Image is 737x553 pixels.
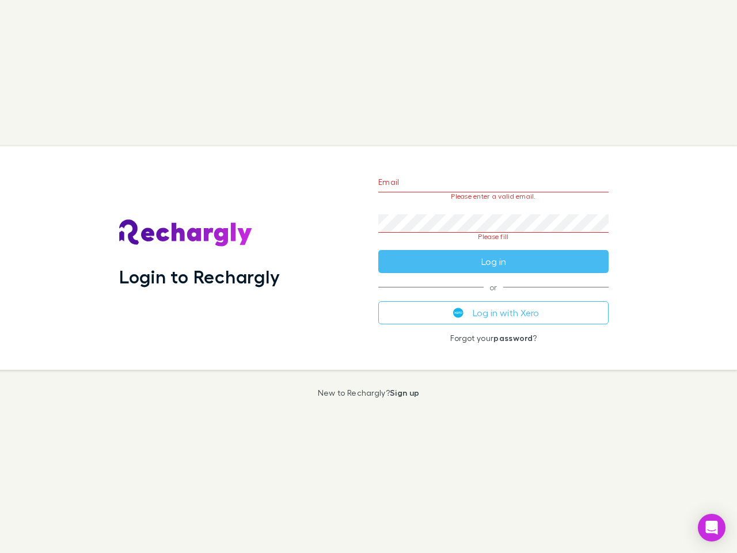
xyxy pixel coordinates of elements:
div: Open Intercom Messenger [698,514,725,541]
p: New to Rechargly? [318,388,420,397]
img: Rechargly's Logo [119,219,253,247]
p: Please enter a valid email. [378,192,609,200]
p: Forgot your ? [378,334,609,343]
a: password [493,333,533,343]
button: Log in with Xero [378,301,609,324]
p: Please fill [378,233,609,241]
h1: Login to Rechargly [119,266,280,287]
img: Xero's logo [453,308,464,318]
button: Log in [378,250,609,273]
a: Sign up [390,388,419,397]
